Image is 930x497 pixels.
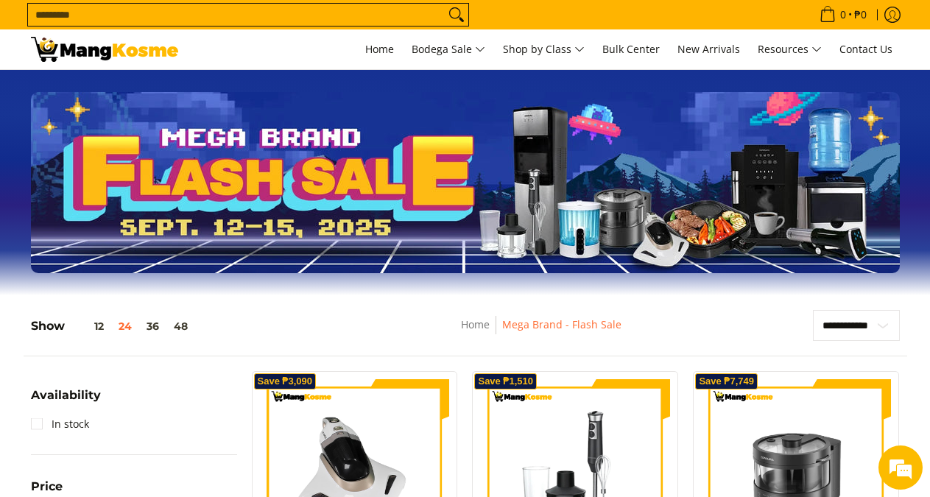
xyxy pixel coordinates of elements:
a: Mega Brand - Flash Sale [502,317,621,331]
a: Contact Us [832,29,900,69]
button: 12 [65,320,111,332]
span: Save ₱1,510 [478,377,533,386]
a: Bodega Sale [404,29,493,69]
span: Save ₱7,749 [699,377,754,386]
a: Home [461,317,490,331]
button: Search [445,4,468,26]
span: Resources [758,40,822,59]
a: Bulk Center [595,29,667,69]
span: Availability [31,390,101,401]
span: • [815,7,871,23]
span: ₱0 [852,10,869,20]
a: Home [358,29,401,69]
span: Shop by Class [503,40,585,59]
span: Bulk Center [602,42,660,56]
span: Price [31,481,63,493]
button: 24 [111,320,139,332]
nav: Main Menu [193,29,900,69]
h5: Show [31,319,195,334]
button: 48 [166,320,195,332]
span: Save ₱3,090 [258,377,313,386]
a: Shop by Class [496,29,592,69]
button: 36 [139,320,166,332]
span: Home [365,42,394,56]
span: Bodega Sale [412,40,485,59]
nav: Breadcrumbs [354,316,728,349]
a: New Arrivals [670,29,747,69]
span: New Arrivals [677,42,740,56]
span: 0 [838,10,848,20]
a: In stock [31,412,89,436]
summary: Open [31,390,101,412]
a: Resources [750,29,829,69]
span: Contact Us [839,42,892,56]
img: MANG KOSME MEGA BRAND FLASH SALE: September 12-15, 2025 l Mang Kosme [31,37,178,62]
